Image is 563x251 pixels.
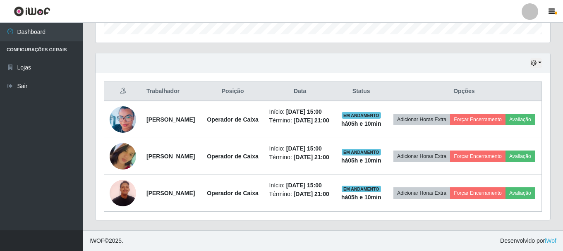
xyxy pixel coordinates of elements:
a: iWof [545,237,556,244]
time: [DATE] 15:00 [286,145,322,152]
button: Adicionar Horas Extra [393,151,450,162]
th: Trabalhador [141,82,201,101]
strong: [PERSON_NAME] [146,116,195,123]
span: EM ANDAMENTO [342,149,381,155]
strong: Operador de Caixa [207,153,259,160]
strong: Operador de Caixa [207,116,259,123]
button: Adicionar Horas Extra [393,114,450,125]
li: Início: [269,181,331,190]
button: Avaliação [506,151,535,162]
img: 1739110022249.jpeg [110,175,136,210]
button: Forçar Encerramento [450,187,506,199]
li: Término: [269,190,331,198]
img: CoreUI Logo [14,6,50,17]
time: [DATE] 21:00 [294,117,329,124]
button: Adicionar Horas Extra [393,187,450,199]
strong: [PERSON_NAME] [146,153,195,160]
span: EM ANDAMENTO [342,186,381,192]
th: Status [336,82,387,101]
strong: Operador de Caixa [207,190,259,196]
strong: há 05 h e 10 min [341,194,381,201]
strong: [PERSON_NAME] [146,190,195,196]
span: IWOF [89,237,105,244]
button: Avaliação [506,114,535,125]
li: Término: [269,153,331,162]
th: Posição [201,82,264,101]
img: 1680605937506.jpeg [110,133,136,180]
span: EM ANDAMENTO [342,112,381,119]
time: [DATE] 15:00 [286,182,322,189]
time: [DATE] 21:00 [294,154,329,160]
img: 1650895174401.jpeg [110,103,136,136]
time: [DATE] 21:00 [294,191,329,197]
li: Término: [269,116,331,125]
time: [DATE] 15:00 [286,108,322,115]
li: Início: [269,144,331,153]
strong: há 05 h e 10 min [341,157,381,164]
li: Início: [269,108,331,116]
th: Data [264,82,336,101]
button: Forçar Encerramento [450,114,506,125]
strong: há 05 h e 10 min [341,120,381,127]
th: Opções [387,82,542,101]
span: Desenvolvido por [500,237,556,245]
span: © 2025 . [89,237,123,245]
button: Avaliação [506,187,535,199]
button: Forçar Encerramento [450,151,506,162]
